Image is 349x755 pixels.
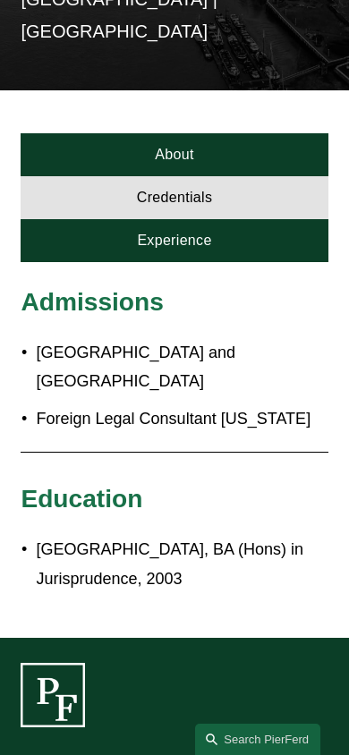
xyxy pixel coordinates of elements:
[195,724,320,755] a: Search this site
[21,485,142,513] span: Education
[21,219,328,262] a: Experience
[36,535,328,593] p: [GEOGRAPHIC_DATA], BA (Hons) in Jurisprudence, 2003
[21,176,328,219] a: Credentials
[21,133,328,176] a: About
[21,288,164,316] span: Admissions
[36,404,328,433] p: Foreign Legal Consultant [US_STATE]
[36,338,328,396] p: [GEOGRAPHIC_DATA] and [GEOGRAPHIC_DATA]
